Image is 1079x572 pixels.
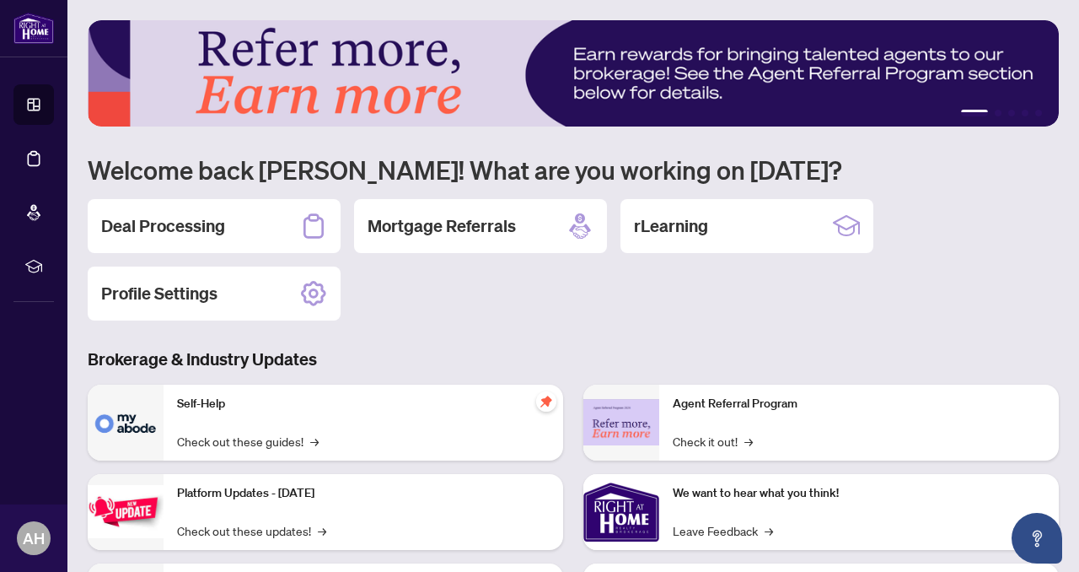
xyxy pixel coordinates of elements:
[101,214,225,238] h2: Deal Processing
[536,391,556,412] span: pushpin
[318,521,326,540] span: →
[673,432,753,451] a: Check it out!→
[1012,513,1062,564] button: Open asap
[673,395,1045,413] p: Agent Referral Program
[765,521,773,540] span: →
[23,526,45,550] span: AH
[744,432,753,451] span: →
[961,110,988,116] button: 1
[177,395,550,413] p: Self-Help
[583,399,659,445] img: Agent Referral Program
[88,485,164,538] img: Platform Updates - July 21, 2025
[88,385,164,461] img: Self-Help
[88,348,1059,371] h3: Brokerage & Industry Updates
[177,484,550,503] p: Platform Updates - [DATE]
[177,521,326,540] a: Check out these updates!→
[368,214,516,238] h2: Mortgage Referrals
[634,214,708,238] h2: rLearning
[673,484,1045,503] p: We want to hear what you think!
[310,432,319,451] span: →
[1008,110,1015,116] button: 3
[1035,110,1042,116] button: 5
[1022,110,1028,116] button: 4
[177,432,319,451] a: Check out these guides!→
[673,521,773,540] a: Leave Feedback→
[88,20,1059,127] img: Slide 0
[101,282,217,305] h2: Profile Settings
[995,110,1001,116] button: 2
[13,13,54,44] img: logo
[583,474,659,550] img: We want to hear what you think!
[88,154,1059,186] h1: Welcome back [PERSON_NAME]! What are you working on [DATE]?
